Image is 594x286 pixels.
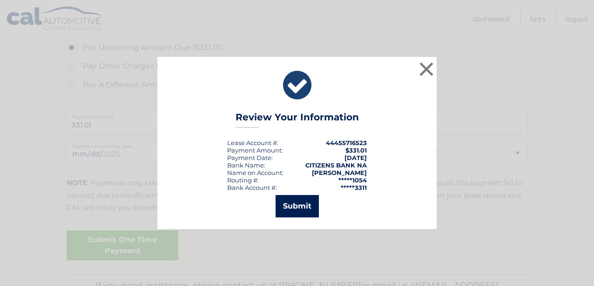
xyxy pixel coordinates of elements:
div: Routing #: [227,176,259,184]
div: Bank Account #: [227,184,277,191]
h3: Review Your Information [236,112,359,128]
div: Payment Amount: [227,146,283,154]
span: [DATE] [344,154,367,161]
div: Bank Name: [227,161,265,169]
div: Lease Account #: [227,139,278,146]
span: Payment Date [227,154,271,161]
button: × [417,60,436,78]
span: $331.01 [345,146,367,154]
strong: CITIZENS BANK NA [305,161,367,169]
div: : [227,154,273,161]
strong: 44455716523 [326,139,367,146]
button: Submit [276,195,319,217]
div: Name on Account: [227,169,283,176]
strong: [PERSON_NAME] [312,169,367,176]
